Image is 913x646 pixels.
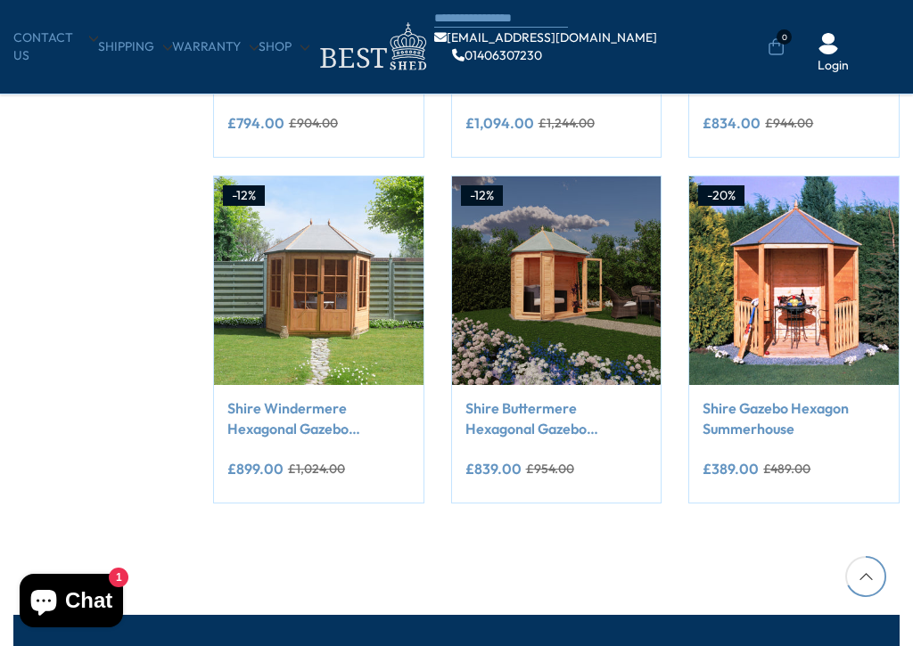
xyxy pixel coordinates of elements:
[689,176,899,386] img: Shire Gazebo Hexagon Summerhouse - Best Shed
[288,462,345,475] del: £1,024.00
[227,398,410,438] a: Shire Windermere Hexagonal Gazebo Summerhouse 8x7 Double doors 12mm Cladding
[465,398,648,438] a: Shire Buttermere Hexagonal Gazebo Summerhouse 8x7 Double doors 12mm Cladding
[703,116,761,130] ins: £834.00
[452,49,542,61] a: 01406307230
[765,117,813,129] del: £944.00
[703,398,885,438] a: Shire Gazebo Hexagon Summerhouse
[309,18,434,76] img: logo
[703,462,759,476] ins: £389.00
[13,29,98,64] a: CONTACT US
[434,31,657,44] a: [EMAIL_ADDRESS][DOMAIN_NAME]
[698,185,744,207] div: -20%
[227,116,284,130] ins: £794.00
[768,38,785,56] a: 0
[465,116,534,130] ins: £1,094.00
[763,462,810,475] del: £489.00
[539,117,595,129] del: £1,244.00
[777,29,792,45] span: 0
[223,185,265,207] div: -12%
[227,462,284,476] ins: £899.00
[461,185,503,207] div: -12%
[818,33,839,54] img: User Icon
[818,57,849,75] a: Login
[289,117,338,129] del: £904.00
[14,574,128,632] inbox-online-store-chat: Shopify online store chat
[172,38,259,56] a: Warranty
[465,462,522,476] ins: £839.00
[259,38,309,56] a: Shop
[98,38,172,56] a: Shipping
[526,462,574,475] del: £954.00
